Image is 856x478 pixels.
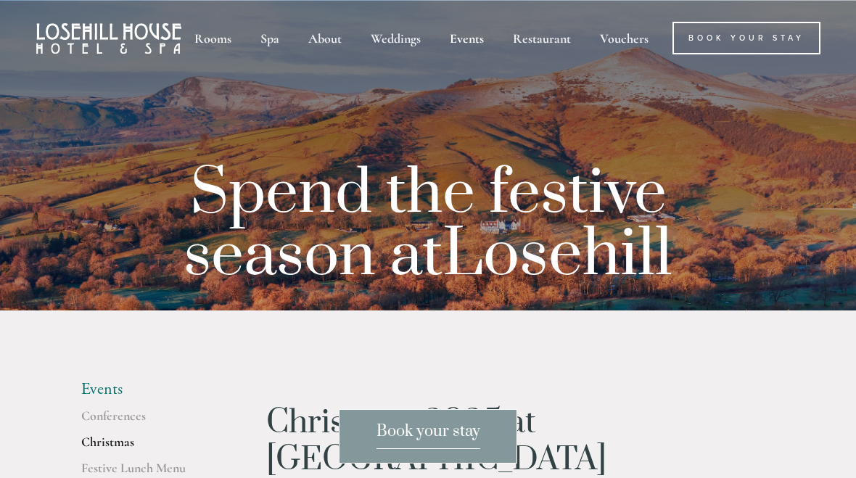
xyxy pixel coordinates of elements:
[672,22,820,54] a: Book Your Stay
[36,23,181,54] img: Losehill House
[247,22,292,54] div: Spa
[181,22,244,54] div: Rooms
[104,165,752,289] p: Spend the festive season at
[443,215,672,296] strong: Losehill
[376,421,480,449] span: Book your stay
[437,22,497,54] div: Events
[500,22,584,54] div: Restaurant
[81,408,220,434] a: Conferences
[295,22,355,54] div: About
[81,380,220,399] li: Events
[587,22,662,54] a: Vouchers
[358,22,434,54] div: Weddings
[339,409,517,463] a: Book your stay
[266,405,775,478] h1: Christmas 2025 at [GEOGRAPHIC_DATA]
